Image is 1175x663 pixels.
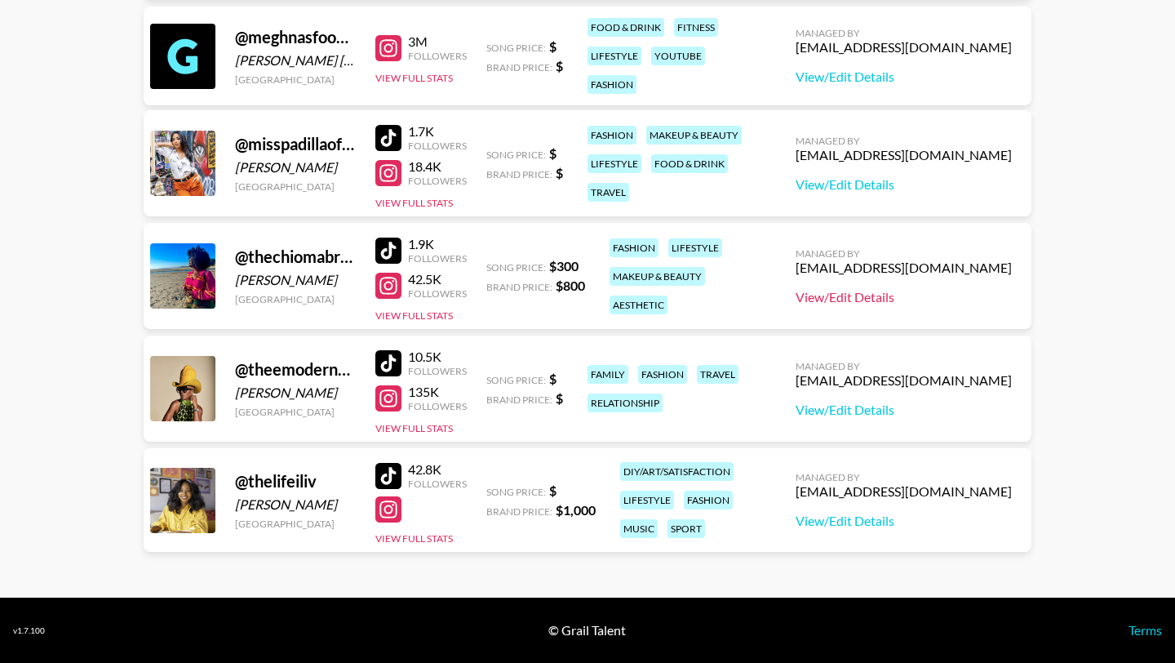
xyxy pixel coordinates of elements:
div: [EMAIL_ADDRESS][DOMAIN_NAME] [796,260,1012,276]
a: View/Edit Details [796,402,1012,418]
div: makeup & beauty [610,267,705,286]
span: Song Price: [486,42,546,54]
div: lifestyle [587,154,641,173]
div: 3M [408,33,467,50]
div: food & drink [651,154,728,173]
strong: $ [549,38,556,54]
div: [PERSON_NAME] [235,272,356,288]
div: [GEOGRAPHIC_DATA] [235,180,356,193]
strong: $ 1,000 [556,502,596,518]
div: @ thelifeiliv [235,471,356,492]
div: 10.5K [408,349,467,365]
div: [GEOGRAPHIC_DATA] [235,73,356,86]
button: View Full Stats [375,309,453,322]
div: [EMAIL_ADDRESS][DOMAIN_NAME] [796,147,1012,163]
div: lifestyle [587,47,641,65]
span: Brand Price: [486,505,552,518]
button: View Full Stats [375,422,453,434]
a: View/Edit Details [796,289,1012,305]
button: View Full Stats [375,532,453,545]
div: sport [667,519,705,538]
div: fashion [610,238,658,257]
div: @ thechiomabrown [235,247,356,267]
div: © Grail Talent [548,622,626,639]
a: View/Edit Details [796,176,1012,193]
span: Song Price: [486,374,546,386]
div: Managed By [796,247,1012,260]
div: fashion [638,365,687,384]
div: Managed By [796,27,1012,39]
div: Followers [408,365,467,377]
div: 1.9K [408,236,467,252]
div: Followers [408,50,467,62]
strong: $ 300 [549,258,579,274]
div: Followers [408,287,467,300]
div: family [587,365,628,384]
div: @ meghnasfoodmagic [235,27,356,47]
div: @ misspadillaofficial [235,134,356,154]
div: [EMAIL_ADDRESS][DOMAIN_NAME] [796,39,1012,56]
div: Followers [408,400,467,412]
div: 1.7K [408,123,467,140]
div: Managed By [796,135,1012,147]
strong: $ [556,58,563,73]
a: View/Edit Details [796,513,1012,529]
div: [PERSON_NAME] [235,159,356,176]
span: Song Price: [486,149,546,161]
a: View/Edit Details [796,69,1012,85]
div: v 1.7.100 [13,625,45,636]
span: Song Price: [486,261,546,274]
div: Followers [408,140,467,152]
span: Brand Price: [486,61,552,73]
div: lifestyle [668,238,722,257]
div: Managed By [796,360,1012,372]
span: Brand Price: [486,168,552,180]
div: travel [587,183,629,202]
div: [GEOGRAPHIC_DATA] [235,518,356,530]
div: travel [697,365,738,384]
div: [PERSON_NAME] [PERSON_NAME] [235,52,356,69]
div: Managed By [796,471,1012,483]
div: youtube [651,47,705,65]
strong: $ 800 [556,278,585,293]
div: [EMAIL_ADDRESS][DOMAIN_NAME] [796,372,1012,389]
span: Song Price: [486,486,546,498]
strong: $ [556,165,563,180]
div: fitness [674,18,718,37]
div: Followers [408,175,467,187]
div: @ theemodernhousewifeny [235,359,356,380]
div: aesthetic [610,296,667,314]
div: fashion [587,75,636,94]
div: music [620,519,658,538]
div: relationship [587,394,663,412]
div: Followers [408,478,467,490]
strong: $ [549,145,556,161]
div: [EMAIL_ADDRESS][DOMAIN_NAME] [796,483,1012,500]
div: 42.5K [408,271,467,287]
strong: $ [549,371,556,386]
strong: $ [556,390,563,406]
div: Followers [408,252,467,265]
div: [PERSON_NAME] [235,385,356,401]
div: lifestyle [620,491,674,509]
div: [PERSON_NAME] [235,496,356,513]
div: [GEOGRAPHIC_DATA] [235,406,356,418]
button: View Full Stats [375,197,453,209]
a: Terms [1128,622,1162,638]
div: fashion [684,491,733,509]
button: View Full Stats [375,72,453,84]
div: 42.8K [408,461,467,478]
strong: $ [549,483,556,498]
div: makeup & beauty [646,126,742,145]
div: 18.4K [408,158,467,175]
span: Brand Price: [486,281,552,293]
div: food & drink [587,18,664,37]
div: 135K [408,384,467,400]
span: Brand Price: [486,394,552,406]
div: diy/art/satisfaction [620,462,734,481]
div: fashion [587,126,636,145]
div: [GEOGRAPHIC_DATA] [235,293,356,305]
